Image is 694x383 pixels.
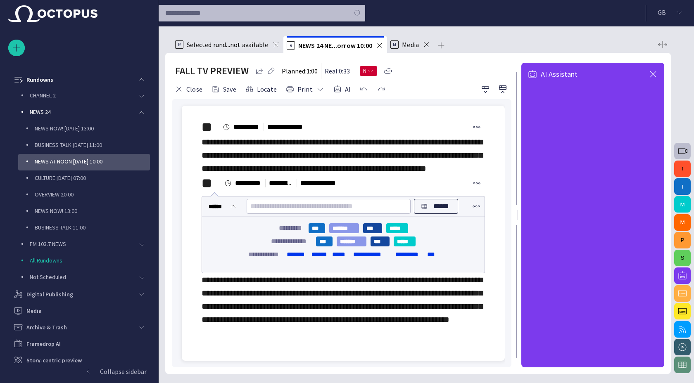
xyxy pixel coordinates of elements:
p: Story-centric preview [26,356,82,364]
p: R [175,40,183,49]
p: M [390,40,399,49]
div: NEWS AT NOON [DATE] 10:00 [18,154,150,170]
div: OVERVIEW 20:00 [18,187,150,203]
p: CULTURE [DATE] 07:00 [35,174,150,182]
button: GB [651,5,689,20]
p: Not Scheduled [30,273,133,281]
p: Digital Publishing [26,290,73,298]
button: f [674,161,691,177]
div: Story-centric preview [8,352,150,369]
iframe: AI Assistant [521,86,664,367]
div: RSelected rund...not available [172,36,283,53]
div: RNEWS 24 NE...orrow 10:00 [283,36,387,53]
button: AI [330,82,354,97]
button: I [674,178,691,195]
button: Collapse sidebar [8,363,150,380]
button: N [360,64,377,78]
button: Print [283,82,327,97]
h2: FALL TV PREVIEW [175,64,249,78]
div: All Rundowns [13,253,150,270]
p: Planned: 1:00 [282,66,318,76]
button: S [674,250,691,266]
div: NEWS NOW! 13:00 [18,203,150,220]
p: BUSINESS TALK 11:00 [35,223,150,232]
button: P [674,232,691,248]
p: G B [658,7,666,17]
p: NEWS NOW! [DATE] 13:00 [35,124,150,132]
div: BUSINESS TALK 11:00 [18,220,150,236]
span: N [363,67,367,75]
p: NEWS NOW! 13:00 [35,207,150,215]
p: Media [26,307,42,315]
p: R [287,41,295,50]
button: Save [209,82,239,97]
p: FM 103.7 NEWS [30,240,133,248]
div: Framedrop AI [8,336,150,352]
p: BUSINESS TALK [DATE] 11:00 [35,141,150,149]
p: Collapse sidebar [100,366,147,376]
div: MMedia [387,36,434,53]
p: CHANNEL 2 [30,91,133,99]
ul: main menu [8,5,150,297]
div: Media [8,303,150,319]
p: Rundowns [26,76,53,84]
p: Real: 0:33 [325,66,350,76]
button: Close [172,82,205,97]
p: All Rundowns [30,256,150,265]
p: NEWS AT NOON [DATE] 10:00 [35,157,150,165]
div: BUSINESS TALK [DATE] 11:00 [18,137,150,154]
span: Selected rund...not available [187,40,269,49]
div: CULTURE [DATE] 07:00 [18,170,150,187]
img: Octopus News Room [8,5,97,22]
span: Media [402,40,419,49]
button: M [674,214,691,231]
p: NEWS 24 [30,108,133,116]
p: Archive & Trash [26,323,67,331]
p: OVERVIEW 20:00 [35,190,150,199]
div: NEWS NOW! [DATE] 13:00 [18,121,150,137]
span: AI Assistant [541,71,578,78]
span: NEWS 24 NE...orrow 10:00 [298,41,373,50]
p: Framedrop AI [26,340,61,348]
button: M [674,196,691,213]
button: Locate [242,82,280,97]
